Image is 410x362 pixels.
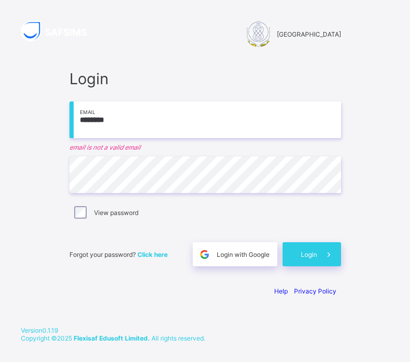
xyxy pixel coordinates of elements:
[301,251,317,258] span: Login
[21,326,389,334] span: Version 0.1.19
[21,21,99,41] img: SAFSIMS Logo
[137,251,168,258] a: Click here
[94,209,138,217] label: View password
[69,70,341,88] span: Login
[69,143,341,151] em: email is not a valid email
[198,248,210,261] img: google.396cfc9801f0270233282035f929180a.svg
[274,287,288,295] a: Help
[74,334,150,342] strong: Flexisaf Edusoft Limited.
[217,251,270,258] span: Login with Google
[21,334,205,342] span: Copyright © 2025 All rights reserved.
[69,251,168,258] span: Forgot your password?
[277,30,341,38] span: [GEOGRAPHIC_DATA]
[294,287,336,295] a: Privacy Policy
